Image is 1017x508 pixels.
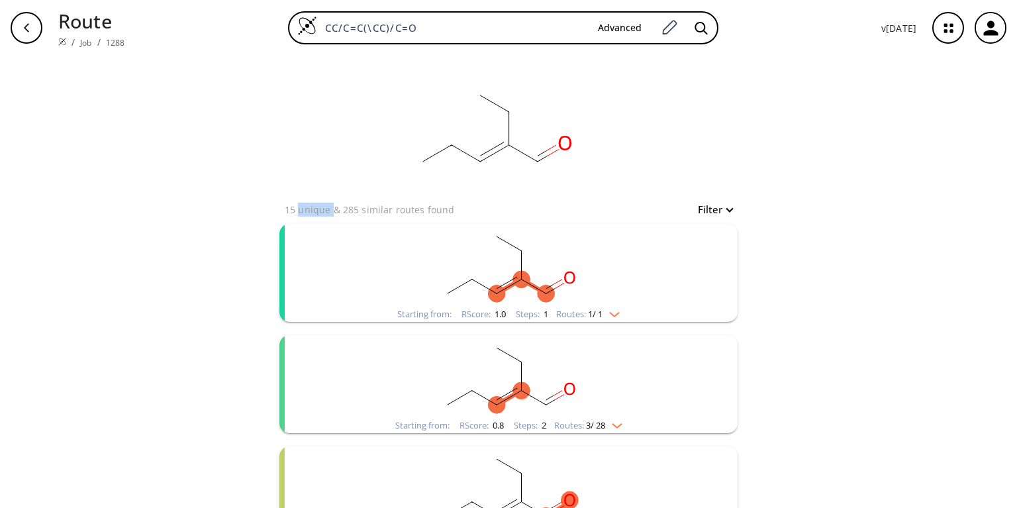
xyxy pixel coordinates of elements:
[586,421,605,430] span: 3 / 28
[58,7,124,35] p: Route
[690,205,732,215] button: Filter
[587,16,652,40] button: Advanced
[540,419,546,431] span: 2
[556,310,620,319] div: Routes:
[881,21,916,35] p: v [DATE]
[397,310,452,319] div: Starting from:
[106,37,125,48] a: 1288
[97,35,101,49] li: /
[297,16,317,36] img: Logo Spaya
[72,35,75,49] li: /
[460,421,504,430] div: RScore :
[554,421,622,430] div: Routes:
[588,310,603,319] span: 1 / 1
[542,308,548,320] span: 1
[336,335,681,418] svg: CC/C=C(/C=O)CC
[603,307,620,317] img: Down
[58,38,66,46] img: Spaya logo
[461,310,506,319] div: RScore :
[317,21,587,34] input: Enter SMILES
[514,421,546,430] div: Steps :
[493,308,506,320] span: 1.0
[336,224,681,307] svg: CC/C=C(/C=O)CC
[285,203,454,217] p: 15 unique & 285 similar routes found
[516,310,548,319] div: Steps :
[491,419,504,431] span: 0.8
[605,418,622,429] img: Down
[395,421,450,430] div: Starting from:
[362,56,626,201] svg: CC/C=C(\CC)/C=O
[80,37,91,48] a: Job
